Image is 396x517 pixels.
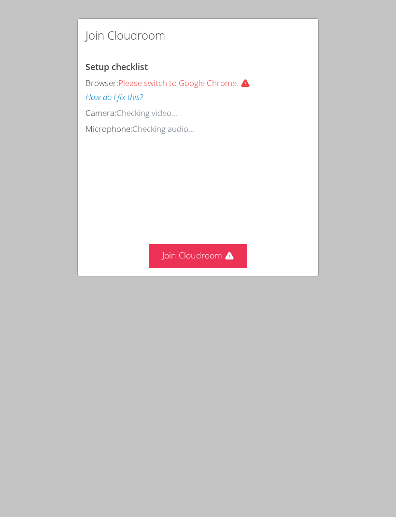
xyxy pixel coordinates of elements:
h2: Join Cloudroom [85,27,165,44]
span: Checking audio... [132,123,194,134]
span: Microphone: [85,123,132,134]
span: Camera: [85,107,116,118]
span: Browser: [85,77,118,88]
span: Please switch to Google Chrome. [118,77,254,88]
span: Checking video... [116,107,177,118]
span: Setup checklist [85,61,148,72]
button: How do I fix this? [85,90,143,104]
button: Join Cloudroom [149,244,248,268]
